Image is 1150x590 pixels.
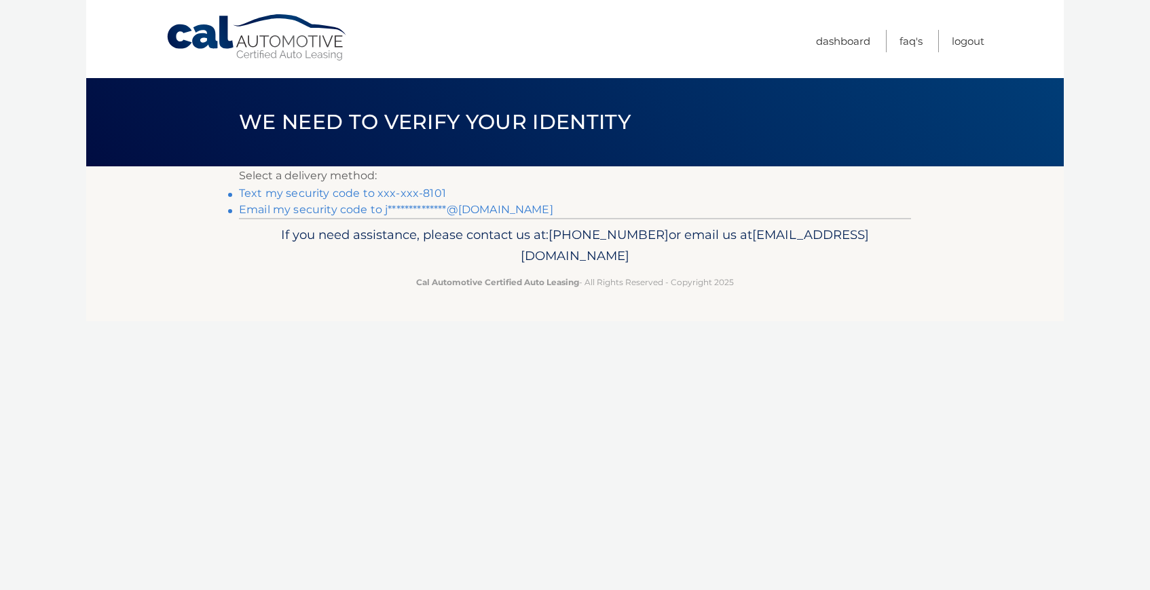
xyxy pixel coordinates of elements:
a: Text my security code to xxx-xxx-8101 [239,187,446,200]
p: If you need assistance, please contact us at: or email us at [248,224,902,268]
p: Select a delivery method: [239,166,911,185]
a: Cal Automotive [166,14,349,62]
a: FAQ's [899,30,923,52]
span: We need to verify your identity [239,109,631,134]
strong: Cal Automotive Certified Auto Leasing [416,277,579,287]
p: - All Rights Reserved - Copyright 2025 [248,275,902,289]
a: Logout [952,30,984,52]
a: Dashboard [816,30,870,52]
span: [PHONE_NUMBER] [549,227,669,242]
